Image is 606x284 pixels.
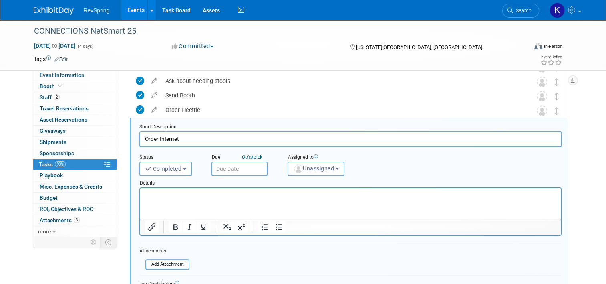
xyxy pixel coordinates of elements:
button: Numbered list [258,221,272,233]
img: Kelsey Culver [550,3,565,18]
a: Attachments3 [33,215,117,226]
div: Send Booth [161,89,521,102]
a: Budget [33,193,117,203]
button: Bullet list [272,221,286,233]
img: Unassigned [537,105,547,116]
span: 2 [54,94,60,100]
div: Assigned to [288,154,384,162]
button: Subscript [220,221,234,233]
span: Asset Reservations [40,116,87,123]
button: Superscript [234,221,248,233]
span: Tasks [39,161,66,168]
button: Unassigned [288,162,344,176]
button: Underline [197,221,210,233]
span: Travel Reservations [40,105,89,112]
div: Details [139,176,562,187]
span: Event Information [40,72,85,78]
input: Due Date [211,162,268,176]
span: ROI, Objectives & ROO [40,206,93,212]
span: Search [513,8,532,14]
a: edit [147,92,161,99]
a: ROI, Objectives & ROO [33,204,117,215]
a: Booth [33,81,117,92]
button: Italic [183,221,196,233]
i: Move task [555,93,559,100]
span: 93% [55,161,66,167]
a: Travel Reservations [33,103,117,114]
div: Event Rating [540,55,562,59]
div: Order Electric [161,103,521,117]
td: Tags [34,55,68,63]
a: Tasks93% [33,159,117,170]
span: Giveaways [40,128,66,134]
span: Misc. Expenses & Credits [40,183,102,190]
span: [DATE] [DATE] [34,42,76,49]
div: Status [139,154,199,162]
i: Move task [555,107,559,115]
div: CONNECTIONS NetSmart 25 [31,24,517,39]
div: Attachments [139,247,189,254]
span: Unassigned [293,165,334,172]
a: Event Information [33,70,117,81]
span: Sponsorships [40,150,74,156]
td: Toggle Event Tabs [101,237,117,247]
a: edit [147,77,161,85]
img: Unassigned [537,77,547,87]
img: Format-Inperson.png [534,43,542,49]
div: Ask about needing stools [161,74,521,88]
span: Shipments [40,139,66,145]
a: Edit [54,57,68,62]
a: Playbook [33,170,117,181]
span: RevSpring [83,7,109,14]
span: Budget [40,195,58,201]
a: Shipments [33,137,117,148]
img: Unassigned [537,91,547,101]
a: Staff2 [33,92,117,103]
a: Giveaways [33,126,117,136]
div: Due [211,154,276,162]
div: Short Description [139,124,562,131]
iframe: Rich Text Area [140,188,561,219]
a: Sponsorships [33,148,117,159]
div: Event Format [484,42,562,54]
span: Playbook [40,172,63,179]
a: Search [502,4,539,18]
span: (4 days) [77,44,94,49]
i: Quick [242,154,254,160]
a: Misc. Expenses & Credits [33,181,117,192]
a: more [33,226,117,237]
a: Asset Reservations [33,114,117,125]
span: more [38,228,51,235]
img: ExhibitDay [34,7,74,15]
span: [US_STATE][GEOGRAPHIC_DATA], [GEOGRAPHIC_DATA] [356,44,482,50]
span: 3 [74,217,80,223]
i: Booth reservation complete [58,84,62,88]
button: Bold [169,221,182,233]
button: Insert/edit link [145,221,159,233]
button: Committed [169,42,217,51]
i: Move task [555,78,559,86]
div: In-Person [544,43,562,49]
a: edit [147,106,161,114]
span: Completed [145,166,181,172]
a: Quickpick [240,154,264,160]
td: Personalize Event Tab Strip [87,237,101,247]
span: Attachments [40,217,80,223]
span: to [51,43,58,49]
input: Name of task or a short description [139,131,562,147]
button: Completed [139,162,192,176]
span: Booth [40,83,64,89]
span: Staff [40,94,60,101]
